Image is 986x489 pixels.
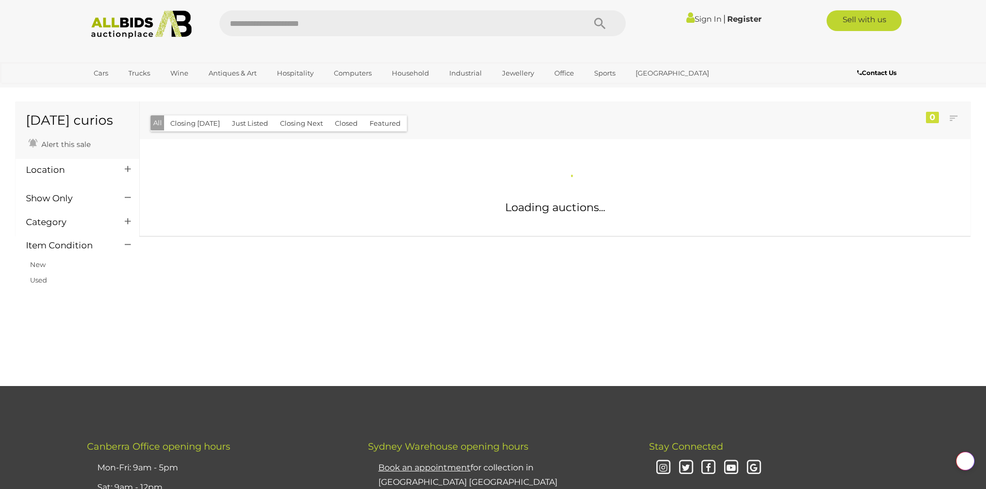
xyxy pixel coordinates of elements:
[363,115,407,131] button: Featured
[39,140,91,149] span: Alert this sale
[654,459,672,477] i: Instagram
[727,14,761,24] a: Register
[327,65,378,82] a: Computers
[122,65,157,82] a: Trucks
[505,201,605,214] span: Loading auctions...
[378,463,470,472] u: Book an appointment
[87,65,115,82] a: Cars
[857,69,896,77] b: Contact Us
[926,112,939,123] div: 0
[649,441,723,452] span: Stay Connected
[574,10,626,36] button: Search
[151,115,165,130] button: All
[95,458,342,478] li: Mon-Fri: 9am - 5pm
[722,459,740,477] i: Youtube
[26,113,129,128] h1: [DATE] curios
[699,459,717,477] i: Facebook
[26,136,93,151] a: Alert this sale
[26,241,109,250] h4: Item Condition
[30,276,47,284] a: Used
[368,441,528,452] span: Sydney Warehouse opening hours
[443,65,489,82] a: Industrial
[378,463,557,487] a: Book an appointmentfor collection in [GEOGRAPHIC_DATA] [GEOGRAPHIC_DATA]
[329,115,364,131] button: Closed
[85,10,198,39] img: Allbids.com.au
[164,65,195,82] a: Wine
[723,13,726,24] span: |
[30,260,46,269] a: New
[26,217,109,227] h4: Category
[587,65,622,82] a: Sports
[677,459,695,477] i: Twitter
[857,67,899,79] a: Contact Us
[495,65,541,82] a: Jewellery
[87,441,230,452] span: Canberra Office opening hours
[270,65,320,82] a: Hospitality
[226,115,274,131] button: Just Listed
[274,115,329,131] button: Closing Next
[745,459,763,477] i: Google
[26,194,109,203] h4: Show Only
[26,165,109,175] h4: Location
[827,10,902,31] a: Sell with us
[629,65,716,82] a: [GEOGRAPHIC_DATA]
[385,65,436,82] a: Household
[548,65,581,82] a: Office
[686,14,722,24] a: Sign In
[202,65,263,82] a: Antiques & Art
[164,115,226,131] button: Closing [DATE]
